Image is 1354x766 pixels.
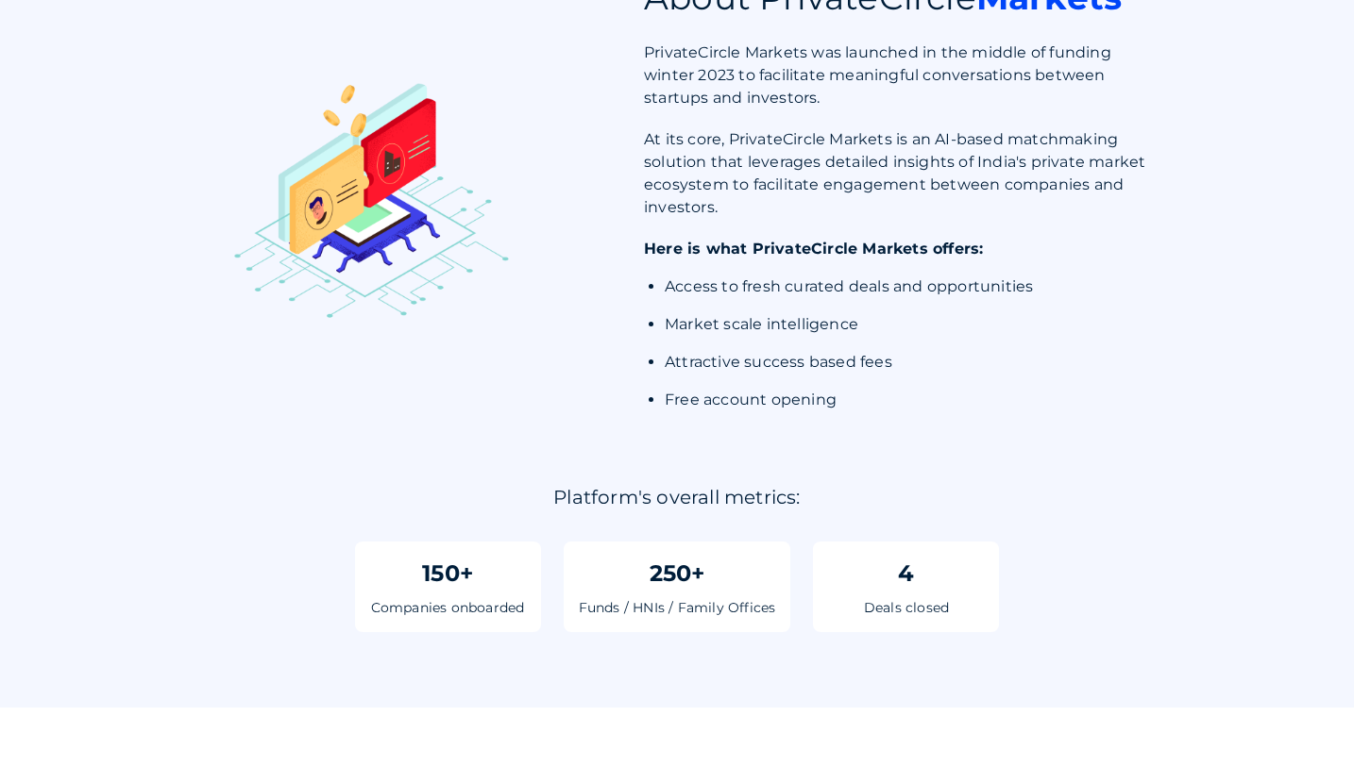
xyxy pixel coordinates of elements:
[579,598,776,617] div: Funds / HNIs / Family Offices
[553,483,800,511] div: Platform's overall metrics:
[644,42,1163,109] div: PrivateCircle Markets was launched in the middle of funding winter 2023 to facilitate meaningful ...
[864,598,949,617] div: Deals closed
[650,557,705,591] div: 250+
[665,351,1163,374] li: Attractive success based fees
[191,73,578,324] img: icon
[644,238,1163,260] div: Here is what PrivateCircle Markets offers:
[665,275,1163,298] li: Access to fresh curated deals and opportunities
[422,557,473,591] div: 150+
[898,557,914,591] div: 4
[644,128,1163,219] div: At its core, PrivateCircle Markets is an AI-based matchmaking solution that leverages detailed in...
[665,389,1163,411] li: Free account opening
[371,598,525,617] div: Companies onboarded
[665,313,1163,336] li: Market scale intelligence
